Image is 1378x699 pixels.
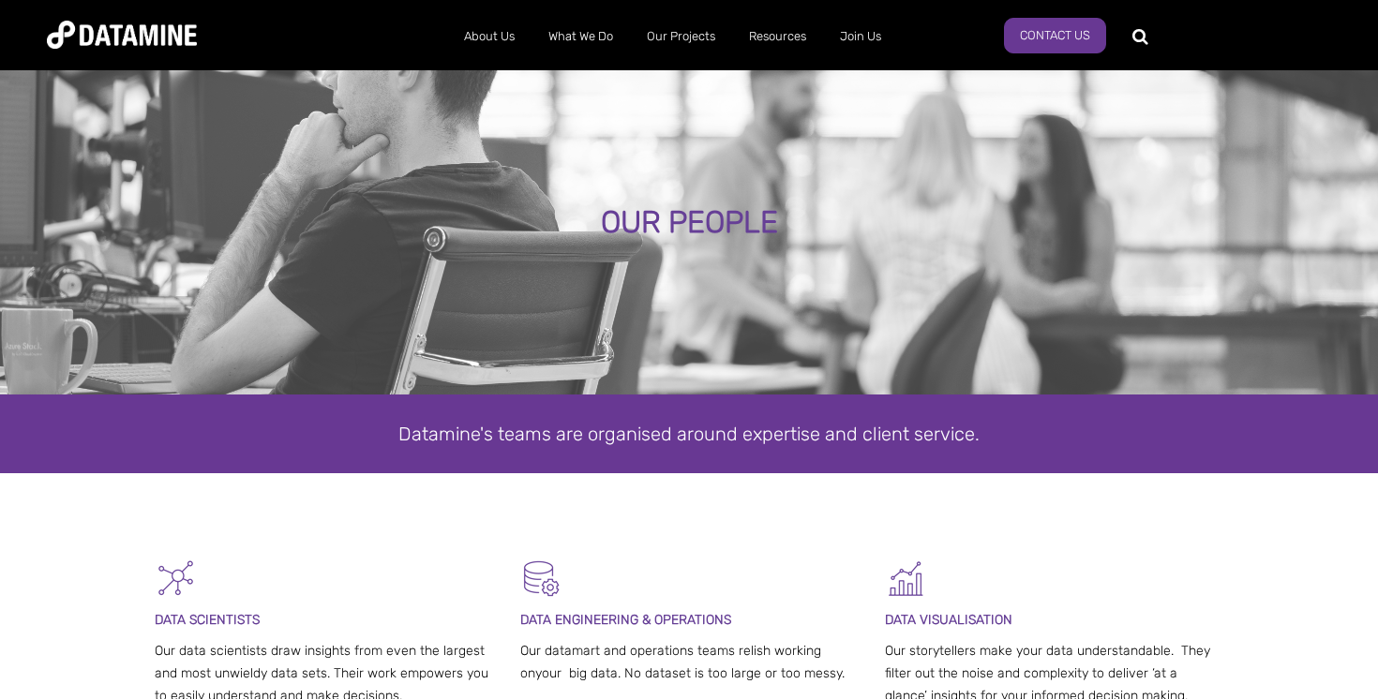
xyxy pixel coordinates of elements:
[532,12,630,61] a: What We Do
[520,558,562,600] img: Datamart
[155,558,197,600] img: Graph - Network
[885,558,927,600] img: Graph 5
[447,12,532,61] a: About Us
[155,612,260,628] span: DATA SCIENTISTS
[398,423,980,445] span: Datamine's teams are organised around expertise and client service.
[520,640,859,685] p: Our datamart and operations teams relish working onyour big data. No dataset is too large or too ...
[732,12,823,61] a: Resources
[885,612,1012,628] span: DATA VISUALISATION
[1004,18,1106,53] a: Contact Us
[162,206,1217,240] div: OUR PEOPLE
[47,21,197,49] img: Datamine
[823,12,898,61] a: Join Us
[520,612,731,628] span: DATA ENGINEERING & OPERATIONS
[630,12,732,61] a: Our Projects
